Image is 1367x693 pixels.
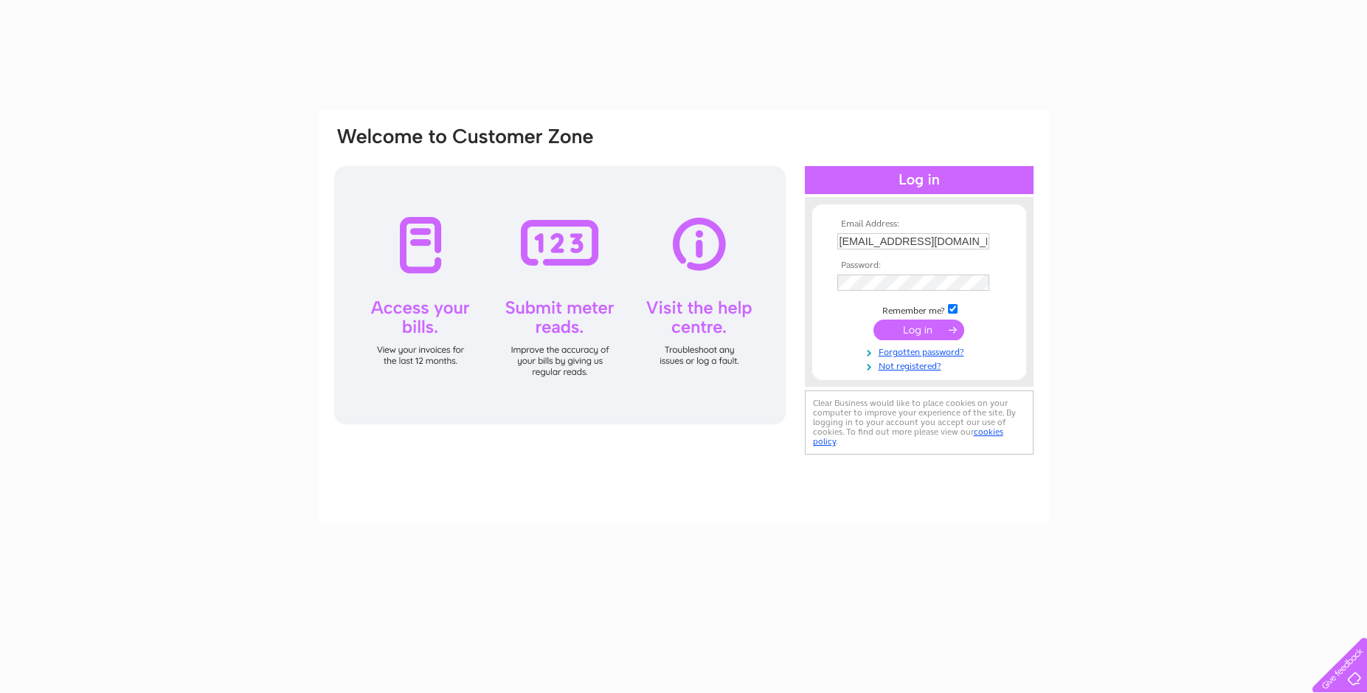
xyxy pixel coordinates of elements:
a: Forgotten password? [837,344,1005,358]
div: Clear Business would like to place cookies on your computer to improve your experience of the sit... [805,390,1034,455]
td: Remember me? [834,302,1005,317]
a: Not registered? [837,358,1005,372]
th: Password: [834,261,1005,271]
th: Email Address: [834,219,1005,230]
a: cookies policy [813,427,1003,447]
input: Submit [873,320,964,340]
